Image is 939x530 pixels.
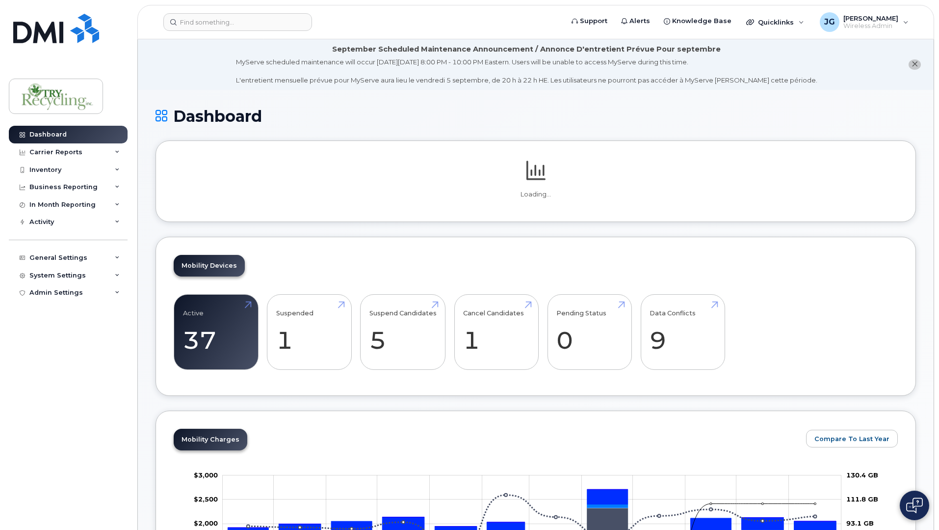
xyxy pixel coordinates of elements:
[194,519,218,527] tspan: $2,000
[174,429,247,450] a: Mobility Charges
[909,59,921,70] button: close notification
[194,495,218,503] g: $0
[463,300,529,364] a: Cancel Candidates 1
[194,471,218,479] tspan: $3,000
[650,300,716,364] a: Data Conflicts 9
[183,300,249,364] a: Active 37
[236,57,817,85] div: MyServe scheduled maintenance will occur [DATE][DATE] 8:00 PM - 10:00 PM Eastern. Users will be u...
[556,300,623,364] a: Pending Status 0
[332,44,721,55] div: September Scheduled Maintenance Announcement / Annonce D'entretient Prévue Pour septembre
[846,495,878,503] tspan: 111.8 GB
[174,255,245,277] a: Mobility Devices
[156,108,916,125] h1: Dashboard
[276,300,342,364] a: Suspended 1
[814,434,889,444] span: Compare To Last Year
[194,471,218,479] g: $0
[194,495,218,503] tspan: $2,500
[846,471,878,479] tspan: 130.4 GB
[906,498,923,513] img: Open chat
[846,519,874,527] tspan: 93.1 GB
[369,300,437,364] a: Suspend Candidates 5
[174,190,898,199] p: Loading...
[806,430,898,447] button: Compare To Last Year
[194,519,218,527] g: $0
